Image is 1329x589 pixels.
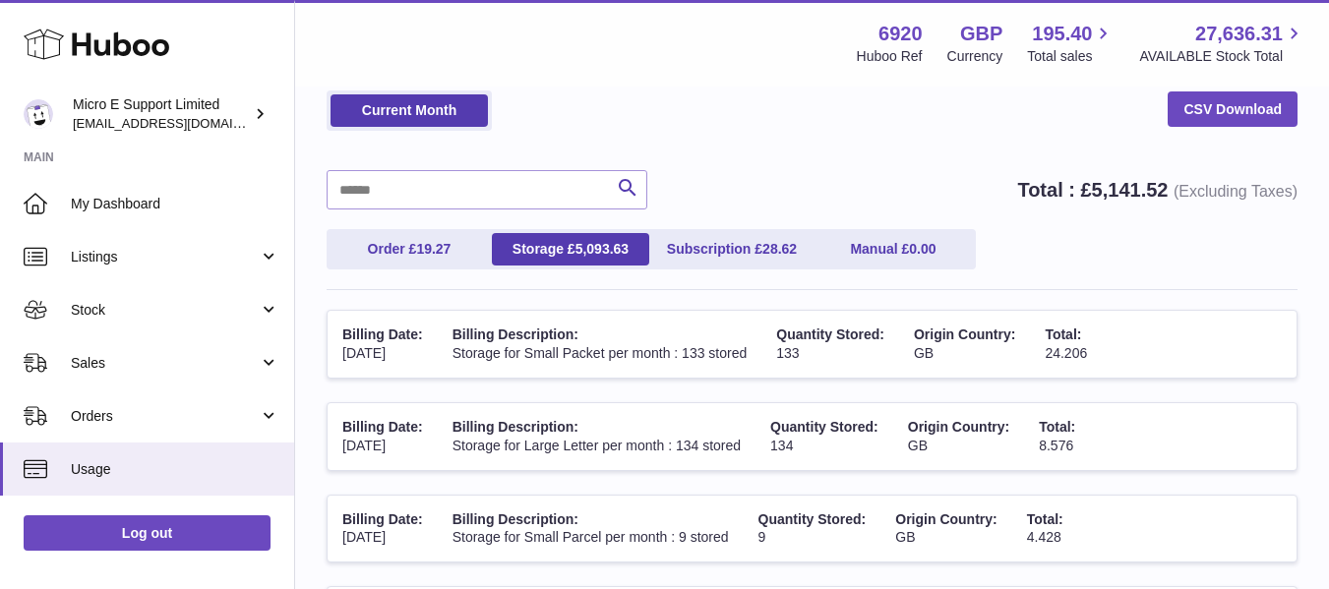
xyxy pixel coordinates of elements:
a: Subscription £28.62 [653,233,811,265]
span: Billing Date: [342,511,423,527]
a: CSV Download [1168,91,1298,127]
span: Billing Description: [453,511,578,527]
span: Stock [71,301,259,320]
span: Quantity Stored: [770,419,878,435]
span: Total: [1039,419,1075,435]
span: 5,093.63 [575,241,630,257]
div: Micro E Support Limited [73,95,250,133]
td: Storage for Small Parcel per month : 9 stored [438,496,744,562]
td: GB [899,311,1030,378]
td: [DATE] [328,496,438,562]
span: Total: [1045,326,1081,342]
td: Storage for Large Letter per month : 134 stored [438,403,755,470]
span: Billing Description: [453,326,578,342]
span: Quantity Stored: [758,511,867,527]
span: Billing Date: [342,326,423,342]
span: 8.576 [1039,438,1073,453]
span: Origin Country: [914,326,1015,342]
span: 0.00 [909,241,936,257]
span: Origin Country: [908,419,1009,435]
img: contact@micropcsupport.com [24,99,53,129]
div: Currency [947,47,1003,66]
span: Origin Country: [895,511,997,527]
span: 28.62 [762,241,797,257]
span: Billing Description: [453,419,578,435]
strong: GBP [960,21,1002,47]
span: Orders [71,407,259,426]
a: Storage £5,093.63 [492,233,649,265]
span: My Dashboard [71,195,279,213]
td: GB [880,496,1011,562]
span: Usage [71,460,279,479]
a: Order £19.27 [331,233,488,265]
a: 195.40 Total sales [1027,21,1115,66]
a: Current Month [331,94,488,127]
span: Total sales [1027,47,1115,66]
td: GB [893,403,1024,470]
span: AVAILABLE Stock Total [1139,47,1305,66]
a: 27,636.31 AVAILABLE Stock Total [1139,21,1305,66]
span: Billing Date: [342,419,423,435]
span: 5,141.52 [1092,179,1169,201]
td: [DATE] [328,403,438,470]
span: [EMAIL_ADDRESS][DOMAIN_NAME] [73,115,289,131]
span: 195.40 [1032,21,1092,47]
span: Quantity Stored: [776,326,884,342]
span: 27,636.31 [1195,21,1283,47]
span: Total: [1027,511,1063,527]
span: Sales [71,354,259,373]
td: 134 [755,403,893,470]
td: Storage for Small Packet per month : 133 stored [438,311,762,378]
span: 4.428 [1027,529,1061,545]
td: 9 [744,496,881,562]
a: Log out [24,515,271,551]
span: Listings [71,248,259,266]
span: 19.27 [416,241,451,257]
div: Huboo Ref [857,47,923,66]
span: 24.206 [1045,345,1087,361]
a: Manual £0.00 [815,233,972,265]
strong: Total : £ [1017,179,1298,201]
span: (Excluding Taxes) [1174,183,1298,200]
strong: 6920 [878,21,923,47]
td: [DATE] [328,311,438,378]
td: 133 [761,311,899,378]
